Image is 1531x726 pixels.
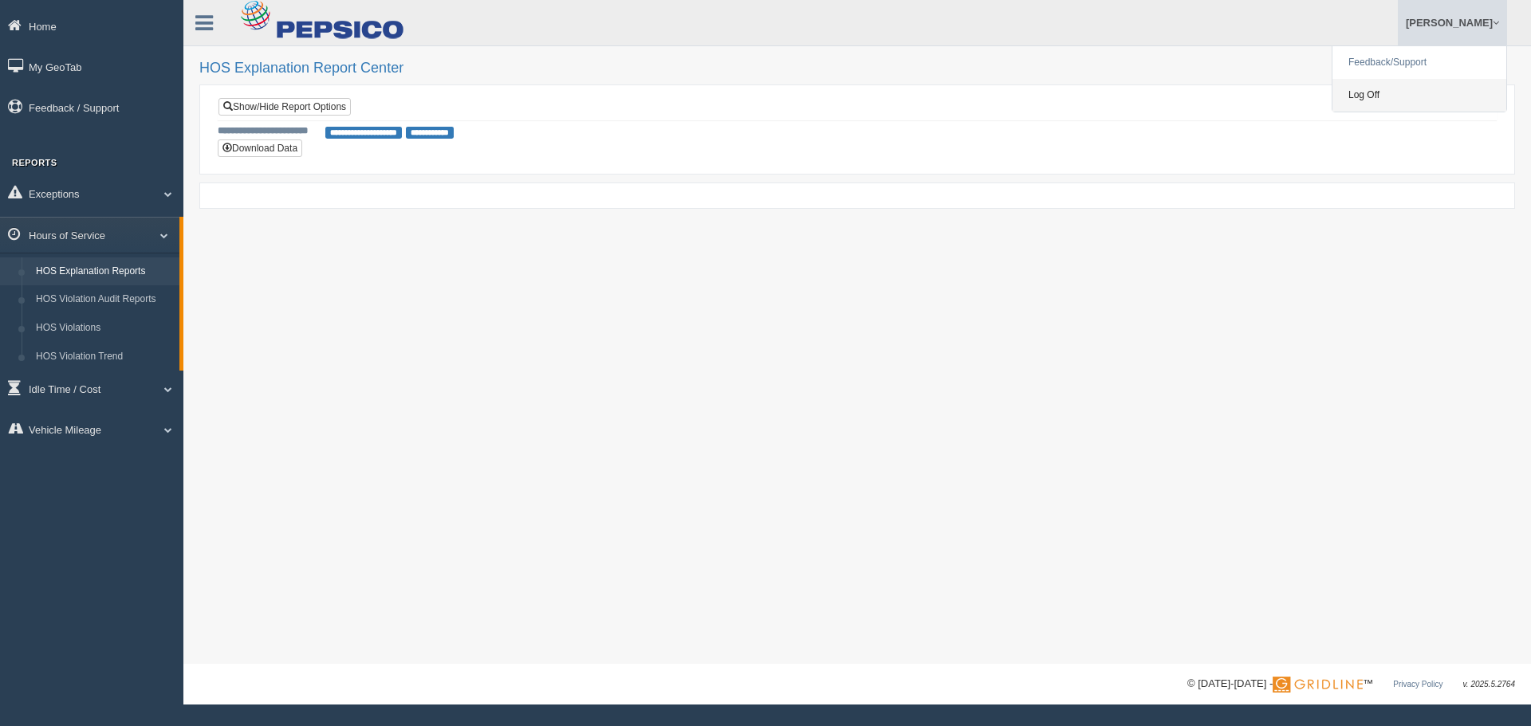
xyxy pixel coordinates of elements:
img: Gridline [1273,677,1363,693]
h2: HOS Explanation Report Center [199,61,1515,77]
a: Privacy Policy [1393,680,1442,689]
button: Download Data [218,139,302,157]
a: HOS Violation Trend [29,343,179,371]
div: © [DATE]-[DATE] - ™ [1187,676,1515,693]
a: Log Off [1332,79,1506,112]
a: HOS Violations [29,314,179,343]
a: Feedback/Support [1332,46,1506,79]
a: HOS Violation Audit Reports [29,285,179,314]
a: Show/Hide Report Options [218,98,351,116]
span: v. 2025.5.2764 [1463,680,1515,689]
a: HOS Explanation Reports [29,257,179,286]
